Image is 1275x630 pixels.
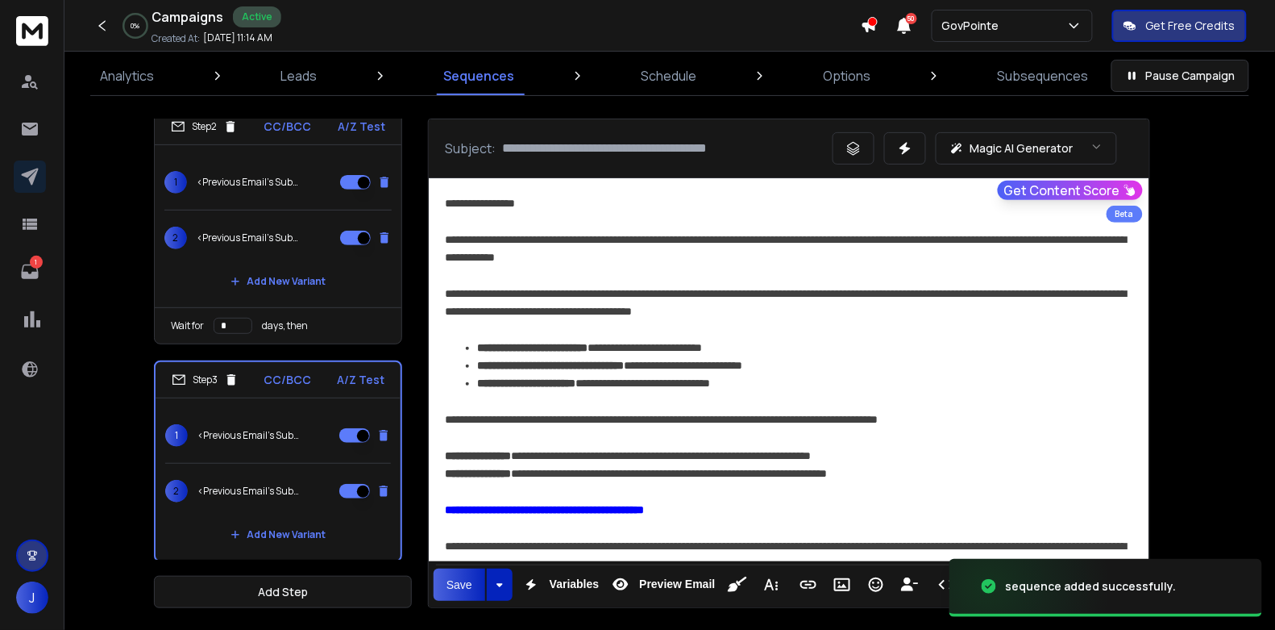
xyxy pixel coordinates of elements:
p: Subject: [445,139,496,158]
p: [DATE] 11:14 AM [203,31,272,44]
p: days, then [262,319,308,332]
span: Preview Email [636,578,718,591]
p: Analytics [100,66,154,86]
div: Active [233,6,281,27]
a: 1 [14,256,46,288]
button: Insert Image (⌘P) [827,569,858,601]
div: Beta [1107,206,1143,223]
p: Leads [280,66,317,86]
p: GovPointe [942,18,1006,34]
button: Insert Link (⌘K) [793,569,824,601]
p: <Previous Email's Subject> [197,429,301,442]
button: J [16,582,48,614]
button: Clean HTML [722,569,753,601]
p: <Previous Email's Subject> [197,485,301,498]
p: 0 % [131,21,140,31]
span: 1 [164,171,187,194]
p: Wait for [171,319,204,332]
button: More Text [756,569,787,601]
a: Leads [271,56,326,95]
span: 1 [165,424,188,447]
li: Step2CC/BCCA/Z Test1<Previous Email's Subject>2<Previous Email's Subject>Add New VariantWait ford... [154,108,402,344]
div: Step 2 [171,119,238,134]
p: Get Free Credits [1146,18,1236,34]
button: Emoticons [861,569,891,601]
span: 2 [164,227,187,249]
p: Sequences [443,66,514,86]
li: Step3CC/BCCA/Z Test1<Previous Email's Subject>2<Previous Email's Subject>Add New Variant [154,361,402,562]
a: Schedule [632,56,707,95]
button: Add New Variant [218,265,338,298]
p: 1 [30,256,43,269]
button: Pause Campaign [1111,60,1249,92]
button: Code View [932,569,962,601]
button: Get Content Score [998,181,1143,200]
button: Variables [516,569,603,601]
button: Insert Unsubscribe Link [895,569,925,601]
button: Add New Variant [218,519,338,551]
span: Variables [546,578,603,591]
div: sequence added successfully. [1006,578,1177,595]
button: Save [434,569,485,601]
h1: Campaigns [152,7,223,27]
p: Created At: [152,32,200,45]
p: Schedule [642,66,697,86]
span: 50 [906,13,917,24]
p: Options [824,66,871,86]
p: Subsequences [998,66,1089,86]
span: 2 [165,480,188,503]
a: Analytics [90,56,164,95]
button: Get Free Credits [1112,10,1247,42]
button: Add Step [154,576,412,608]
p: CC/BCC [264,119,312,135]
p: <Previous Email's Subject> [197,176,300,189]
a: Sequences [434,56,524,95]
p: A/Z Test [337,372,384,388]
button: Magic AI Generator [936,132,1117,165]
p: A/Z Test [338,119,385,135]
p: CC/BCC [264,372,312,388]
a: Subsequences [988,56,1098,95]
p: <Previous Email's Subject> [197,232,300,244]
div: Step 3 [172,373,239,387]
p: Magic AI Generator [970,140,1074,156]
a: Options [814,56,881,95]
button: Preview Email [605,569,718,601]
